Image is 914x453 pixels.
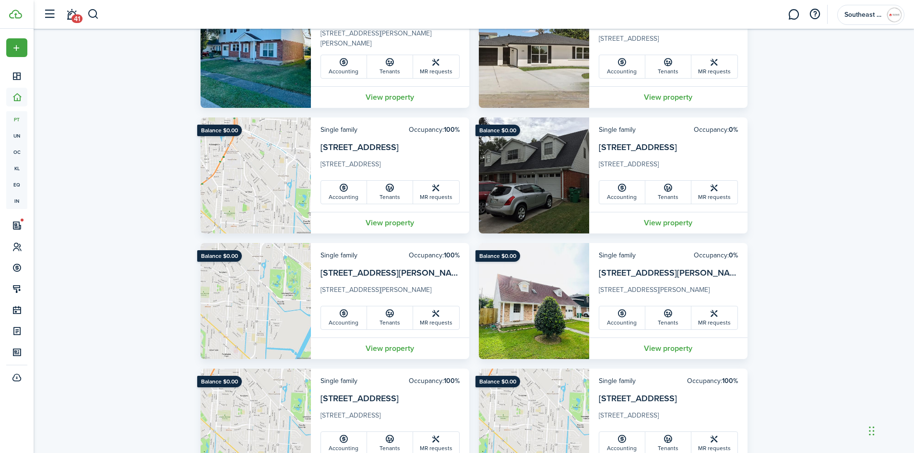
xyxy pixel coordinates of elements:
[311,86,469,108] a: View property
[479,243,589,359] img: Property avatar
[320,376,357,386] card-header-left: Single family
[320,392,399,405] a: [STREET_ADDRESS]
[599,250,636,260] card-header-left: Single family
[71,14,83,23] span: 41
[6,128,27,144] a: un
[729,125,738,135] b: 0%
[599,141,677,153] a: [STREET_ADDRESS]
[599,181,645,204] a: Accounting
[691,181,737,204] a: MR requests
[694,125,738,135] card-header-right: Occupancy:
[320,159,460,174] card-description: [STREET_ADDRESS]
[784,2,803,27] a: Messaging
[807,6,823,23] button: Open resource center
[311,337,469,359] a: View property
[599,267,744,279] a: [STREET_ADDRESS][PERSON_NAME]
[599,285,738,300] card-description: [STREET_ADDRESS][PERSON_NAME]
[321,55,367,78] a: Accounting
[197,376,242,387] ribbon: Balance $0.00
[40,5,59,23] button: Open sidebar
[729,250,738,260] b: 0%
[320,125,357,135] card-header-left: Single family
[311,212,469,233] a: View property
[599,410,738,426] card-description: [STREET_ADDRESS]
[599,159,738,174] card-description: [STREET_ADDRESS]
[62,2,81,27] a: Notifications
[197,125,242,136] ribbon: Balance $0.00
[599,392,677,405] a: [STREET_ADDRESS]
[9,10,22,19] img: TenantCloud
[6,193,27,209] a: in
[367,306,413,329] a: Tenants
[645,55,691,78] a: Tenants
[599,34,738,49] card-description: [STREET_ADDRESS]
[844,12,883,18] span: Southeast Louisiana Property Group
[413,306,459,329] a: MR requests
[409,125,460,135] card-header-right: Occupancy:
[6,144,27,160] a: oc
[645,181,691,204] a: Tenants
[367,181,413,204] a: Tenants
[479,117,589,233] img: Property avatar
[413,181,459,204] a: MR requests
[320,410,460,426] card-description: [STREET_ADDRESS]
[201,117,311,233] img: Property avatar
[321,181,367,204] a: Accounting
[320,141,399,153] a: [STREET_ADDRESS]
[887,7,902,23] img: Southeast Louisiana Property Group
[694,250,738,260] card-header-right: Occupancy:
[320,267,466,279] a: [STREET_ADDRESS][PERSON_NAME]
[409,250,460,260] card-header-right: Occupancy:
[589,86,748,108] a: View property
[444,376,460,386] b: 100%
[475,250,520,262] ribbon: Balance $0.00
[444,125,460,135] b: 100%
[87,6,99,23] button: Search
[197,250,242,262] ribbon: Balance $0.00
[6,160,27,176] a: kl
[320,285,460,300] card-description: [STREET_ADDRESS][PERSON_NAME]
[409,376,460,386] card-header-right: Occupancy:
[201,243,311,359] img: Property avatar
[589,337,748,359] a: View property
[691,55,737,78] a: MR requests
[6,176,27,193] a: eq
[413,55,459,78] a: MR requests
[599,306,645,329] a: Accounting
[320,28,460,48] card-description: [STREET_ADDRESS][PERSON_NAME][PERSON_NAME]
[869,417,875,445] div: Drag
[589,212,748,233] a: View property
[6,38,27,57] button: Open menu
[475,125,520,136] ribbon: Balance $0.00
[645,306,691,329] a: Tenants
[687,376,738,386] card-header-right: Occupancy:
[722,376,738,386] b: 100%
[367,55,413,78] a: Tenants
[6,111,27,128] a: pt
[599,376,636,386] card-header-left: Single family
[599,55,645,78] a: Accounting
[691,306,737,329] a: MR requests
[754,349,914,453] iframe: Chat Widget
[599,125,636,135] card-header-left: Single family
[444,250,460,260] b: 100%
[475,376,520,387] ribbon: Balance $0.00
[320,250,357,260] card-header-left: Single family
[321,306,367,329] a: Accounting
